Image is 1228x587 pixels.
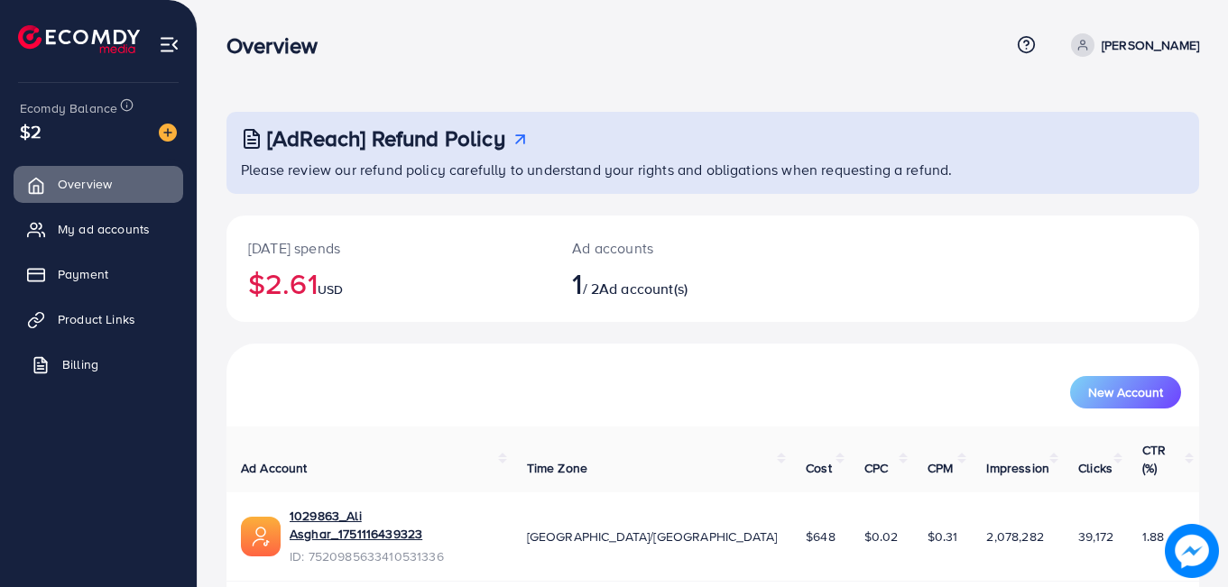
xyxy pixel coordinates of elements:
[318,280,343,298] span: USD
[58,220,150,238] span: My ad accounts
[290,507,498,544] a: 1029863_Ali Asghar_1751116439323
[18,25,140,53] img: logo
[58,175,112,193] span: Overview
[1102,34,1199,56] p: [PERSON_NAME]
[267,125,505,151] h3: [AdReach] Refund Policy
[14,301,183,337] a: Product Links
[1142,527,1165,546] span: 1.88
[928,527,958,546] span: $0.31
[572,266,772,300] h2: / 2
[14,256,183,292] a: Payment
[1064,33,1199,57] a: [PERSON_NAME]
[14,166,183,202] a: Overview
[1078,459,1113,477] span: Clicks
[986,459,1049,477] span: Impression
[20,99,117,117] span: Ecomdy Balance
[14,211,183,247] a: My ad accounts
[226,32,332,59] h3: Overview
[864,527,899,546] span: $0.02
[62,355,98,373] span: Billing
[241,159,1188,180] p: Please review our refund policy carefully to understand your rights and obligations when requesti...
[248,266,529,300] h2: $2.61
[20,118,42,144] span: $2
[1088,386,1163,399] span: New Account
[806,527,836,546] span: $648
[527,527,778,546] span: [GEOGRAPHIC_DATA]/[GEOGRAPHIC_DATA]
[1078,527,1113,546] span: 39,172
[599,279,688,298] span: Ad account(s)
[928,459,953,477] span: CPM
[159,34,180,55] img: menu
[527,459,587,477] span: Time Zone
[986,527,1043,546] span: 2,078,282
[806,459,832,477] span: Cost
[58,265,108,283] span: Payment
[290,547,498,565] span: ID: 7520985633410531336
[864,459,888,477] span: CPC
[241,459,308,477] span: Ad Account
[1165,524,1219,578] img: image
[248,237,529,259] p: [DATE] spends
[1142,441,1166,477] span: CTR (%)
[572,237,772,259] p: Ad accounts
[572,262,582,304] span: 1
[159,124,177,142] img: image
[58,310,135,328] span: Product Links
[14,346,183,382] a: Billing
[241,517,281,556] img: ic-ads-acc.e4c84228.svg
[1070,376,1181,408] button: New Account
